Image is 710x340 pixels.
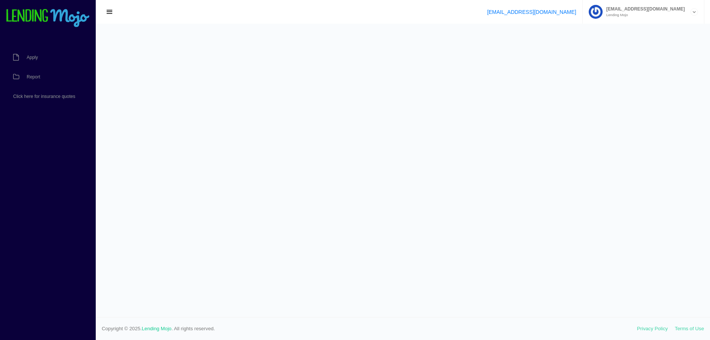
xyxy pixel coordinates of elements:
a: Privacy Policy [637,326,668,331]
span: Copyright © 2025. . All rights reserved. [102,325,637,332]
span: Apply [27,55,38,60]
span: [EMAIL_ADDRESS][DOMAIN_NAME] [603,7,685,11]
a: Terms of Use [675,326,704,331]
span: Click here for insurance quotes [13,94,75,99]
span: Report [27,75,40,79]
a: Lending Mojo [142,326,172,331]
small: Lending Mojo [603,13,685,17]
img: Profile image [589,5,603,19]
a: [EMAIL_ADDRESS][DOMAIN_NAME] [487,9,576,15]
img: logo-small.png [6,9,90,28]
